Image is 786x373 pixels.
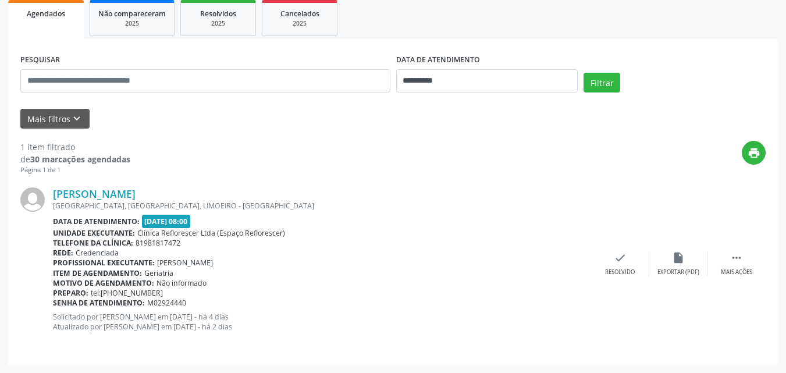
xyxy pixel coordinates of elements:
[20,51,60,69] label: PESQUISAR
[53,238,133,248] b: Telefone da clínica:
[98,19,166,28] div: 2025
[605,268,635,276] div: Resolvido
[271,19,329,28] div: 2025
[672,251,685,264] i: insert_drive_file
[20,153,130,165] div: de
[76,248,119,258] span: Credenciada
[157,258,213,268] span: [PERSON_NAME]
[137,228,285,238] span: Clínica Reflorescer Ltda (Espaço Reflorescer)
[20,165,130,175] div: Página 1 de 1
[136,238,180,248] span: 81981817472
[614,251,627,264] i: check
[53,228,135,238] b: Unidade executante:
[98,9,166,19] span: Não compareceram
[53,216,140,226] b: Data de atendimento:
[730,251,743,264] i: 
[53,288,88,298] b: Preparo:
[584,73,620,93] button: Filtrar
[200,9,236,19] span: Resolvidos
[30,154,130,165] strong: 30 marcações agendadas
[157,278,207,288] span: Não informado
[53,248,73,258] b: Rede:
[147,298,186,308] span: M02924440
[144,268,173,278] span: Geriatria
[280,9,319,19] span: Cancelados
[396,51,480,69] label: DATA DE ATENDIMENTO
[70,112,83,125] i: keyboard_arrow_down
[27,9,65,19] span: Agendados
[20,187,45,212] img: img
[53,201,591,211] div: [GEOGRAPHIC_DATA], [GEOGRAPHIC_DATA], LIMOEIRO - [GEOGRAPHIC_DATA]
[189,19,247,28] div: 2025
[657,268,699,276] div: Exportar (PDF)
[142,215,191,228] span: [DATE] 08:00
[53,278,154,288] b: Motivo de agendamento:
[53,187,136,200] a: [PERSON_NAME]
[91,288,163,298] span: tel:[PHONE_NUMBER]
[721,268,752,276] div: Mais ações
[53,258,155,268] b: Profissional executante:
[748,147,760,159] i: print
[20,141,130,153] div: 1 item filtrado
[53,268,142,278] b: Item de agendamento:
[53,298,145,308] b: Senha de atendimento:
[53,312,591,332] p: Solicitado por [PERSON_NAME] em [DATE] - há 4 dias Atualizado por [PERSON_NAME] em [DATE] - há 2 ...
[742,141,766,165] button: print
[20,109,90,129] button: Mais filtroskeyboard_arrow_down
